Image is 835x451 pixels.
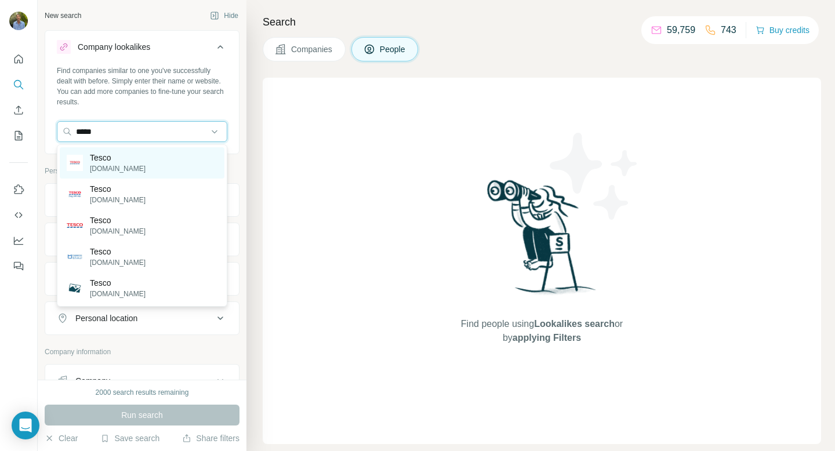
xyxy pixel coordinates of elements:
[263,14,821,30] h4: Search
[45,225,239,253] button: Seniority
[67,155,83,171] img: Tesco
[90,289,146,299] p: [DOMAIN_NAME]
[9,74,28,95] button: Search
[667,23,695,37] p: 59,759
[67,249,83,265] img: Tesco
[100,432,159,444] button: Save search
[12,412,39,439] div: Open Intercom Messenger
[90,214,146,226] p: Tesco
[756,22,809,38] button: Buy credits
[90,257,146,268] p: [DOMAIN_NAME]
[449,317,634,345] span: Find people using or by
[90,183,146,195] p: Tesco
[45,432,78,444] button: Clear
[57,66,227,107] div: Find companies similar to one you've successfully dealt with before. Simply enter their name or w...
[45,347,239,357] p: Company information
[78,41,150,53] div: Company lookalikes
[9,125,28,146] button: My lists
[90,152,146,163] p: Tesco
[67,186,83,202] img: Tesco
[9,230,28,251] button: Dashboard
[721,23,736,37] p: 743
[291,43,333,55] span: Companies
[45,10,81,21] div: New search
[9,100,28,121] button: Enrich CSV
[96,387,189,398] div: 2000 search results remaining
[90,226,146,237] p: [DOMAIN_NAME]
[67,223,83,228] img: Tesco
[534,319,615,329] span: Lookalikes search
[90,163,146,174] p: [DOMAIN_NAME]
[75,375,110,387] div: Company
[90,246,146,257] p: Tesco
[542,124,647,228] img: Surfe Illustration - Stars
[380,43,406,55] span: People
[67,280,83,296] img: Tesco
[9,12,28,30] img: Avatar
[90,195,146,205] p: [DOMAIN_NAME]
[45,33,239,66] button: Company lookalikes
[90,277,146,289] p: Tesco
[182,432,239,444] button: Share filters
[75,312,137,324] div: Personal location
[45,367,239,395] button: Company
[45,265,239,293] button: Department
[9,256,28,277] button: Feedback
[45,186,239,214] button: Job title
[9,49,28,70] button: Quick start
[9,179,28,200] button: Use Surfe on LinkedIn
[202,7,246,24] button: Hide
[9,205,28,225] button: Use Surfe API
[513,333,581,343] span: applying Filters
[482,177,602,306] img: Surfe Illustration - Woman searching with binoculars
[45,166,239,176] p: Personal information
[45,304,239,332] button: Personal location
